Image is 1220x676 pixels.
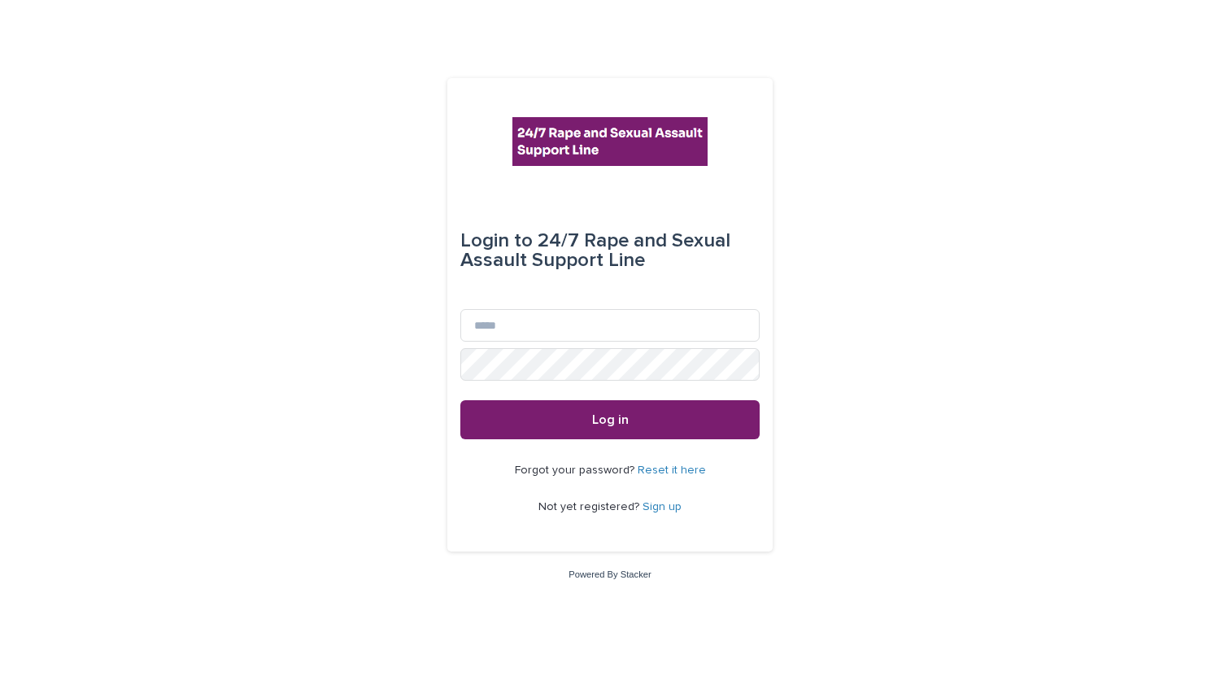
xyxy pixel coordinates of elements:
img: rhQMoQhaT3yELyF149Cw [512,117,708,166]
span: Login to [460,231,533,251]
span: Not yet registered? [538,501,643,512]
a: Reset it here [638,464,706,476]
a: Powered By Stacker [569,569,651,579]
a: Sign up [643,501,682,512]
div: 24/7 Rape and Sexual Assault Support Line [460,218,760,283]
button: Log in [460,400,760,439]
span: Forgot your password? [515,464,638,476]
span: Log in [592,413,629,426]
